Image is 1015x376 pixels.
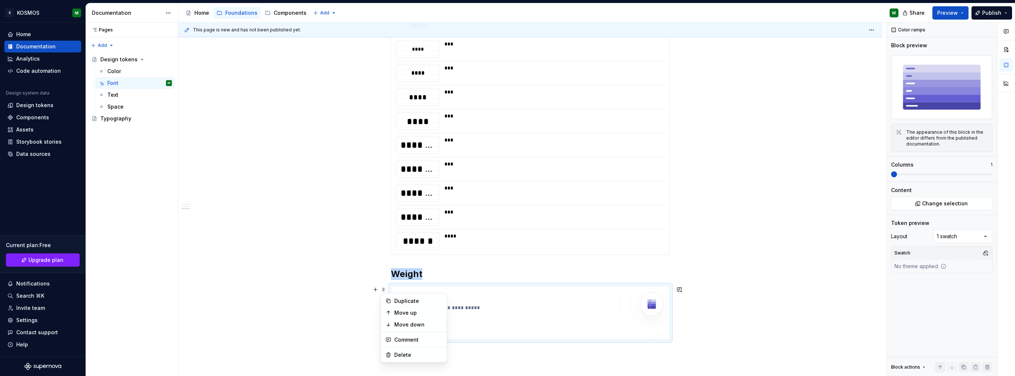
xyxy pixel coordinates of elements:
a: Space [96,101,175,113]
div: The appearance of this block in the editor differs from the published documentation. [906,129,988,147]
span: Change selection [922,200,968,207]
div: Components [274,9,306,17]
div: Foundations [225,9,257,17]
div: No theme applied. [891,260,949,273]
div: Assets [16,126,34,133]
a: Assets [4,124,81,136]
button: Search ⌘K [4,290,81,302]
div: Design tokens [16,102,53,109]
div: Block preview [891,42,927,49]
div: Contact support [16,329,58,336]
a: Code automation [4,65,81,77]
div: Search ⌘K [16,292,44,300]
button: Help [4,339,81,351]
div: M [75,10,79,16]
div: Delete [394,351,442,359]
div: Move down [394,321,442,328]
a: Upgrade plan [6,253,80,267]
div: Token preview [891,219,929,227]
div: Analytics [16,55,40,62]
div: Notifications [16,280,50,287]
div: Current plan : Free [6,242,80,249]
span: Publish [982,9,1001,17]
button: Add [311,8,339,18]
div: Layout [891,233,907,240]
a: FontM [96,77,175,89]
a: Settings [4,314,81,326]
button: Preview [932,6,969,20]
div: Home [16,31,31,38]
div: Swatch [893,248,912,258]
a: Components [262,7,309,19]
div: M [892,10,896,16]
button: Change selection [891,197,993,210]
button: Publish [971,6,1012,20]
a: Text [96,89,175,101]
div: X [5,8,14,17]
div: Block actions [891,362,927,372]
div: Settings [16,317,38,324]
div: Storybook stories [16,138,62,146]
h2: Weight [391,268,670,280]
a: Design tokens [89,54,175,65]
div: Pages [89,27,113,33]
a: Home [183,7,212,19]
div: Typography [100,115,131,122]
span: Add [98,42,107,48]
button: Notifications [4,278,81,290]
div: Invite team [16,304,45,312]
div: Help [16,341,28,348]
a: Analytics [4,53,81,65]
a: Foundations [214,7,260,19]
div: Documentation [16,43,56,50]
div: Page tree [183,6,309,20]
a: Documentation [4,41,81,52]
span: Add [320,10,329,16]
div: Home [194,9,209,17]
div: Comment [394,336,442,343]
a: Invite team [4,302,81,314]
span: This page is new and has not been published yet. [193,27,301,33]
div: Data sources [16,150,51,158]
a: Home [4,28,81,40]
a: Components [4,112,81,123]
div: Page tree [89,54,175,124]
span: Upgrade plan [28,256,63,264]
a: Typography [89,113,175,124]
div: Font [107,79,118,87]
div: KOSMOS [17,9,39,17]
div: Duplicate [394,297,442,305]
button: Share [899,6,929,20]
p: 1 [991,162,993,168]
div: Columns [891,161,914,168]
span: Share [910,9,925,17]
a: Color [96,65,175,77]
div: Color [107,68,121,75]
button: Contact support [4,327,81,338]
div: Design system data [6,90,49,96]
div: Code automation [16,67,61,75]
div: Space [107,103,124,110]
div: Content [891,187,912,194]
a: Storybook stories [4,136,81,148]
button: XKOSMOSM [1,5,84,21]
a: Data sources [4,148,81,160]
div: Documentation [92,9,162,17]
svg: Supernova Logo [24,363,61,370]
div: Design tokens [100,56,138,63]
div: Text [107,91,118,99]
a: Design tokens [4,99,81,111]
div: Block actions [891,364,920,370]
span: Preview [937,9,958,17]
div: M [168,79,170,87]
div: Components [16,114,49,121]
div: Move up [394,309,442,317]
button: Add [89,40,116,51]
